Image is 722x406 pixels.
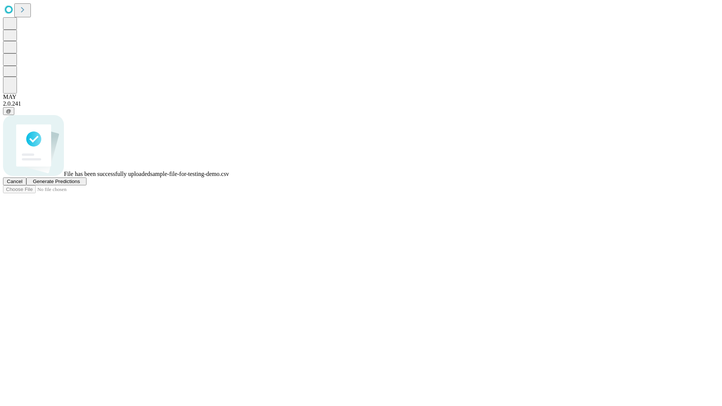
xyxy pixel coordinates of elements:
span: sample-file-for-testing-demo.csv [150,171,229,177]
span: @ [6,108,11,114]
button: Cancel [3,177,26,185]
button: Generate Predictions [26,177,86,185]
span: Cancel [7,179,23,184]
button: @ [3,107,14,115]
span: File has been successfully uploaded [64,171,150,177]
span: Generate Predictions [33,179,80,184]
div: 2.0.241 [3,100,719,107]
div: MAY [3,94,719,100]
